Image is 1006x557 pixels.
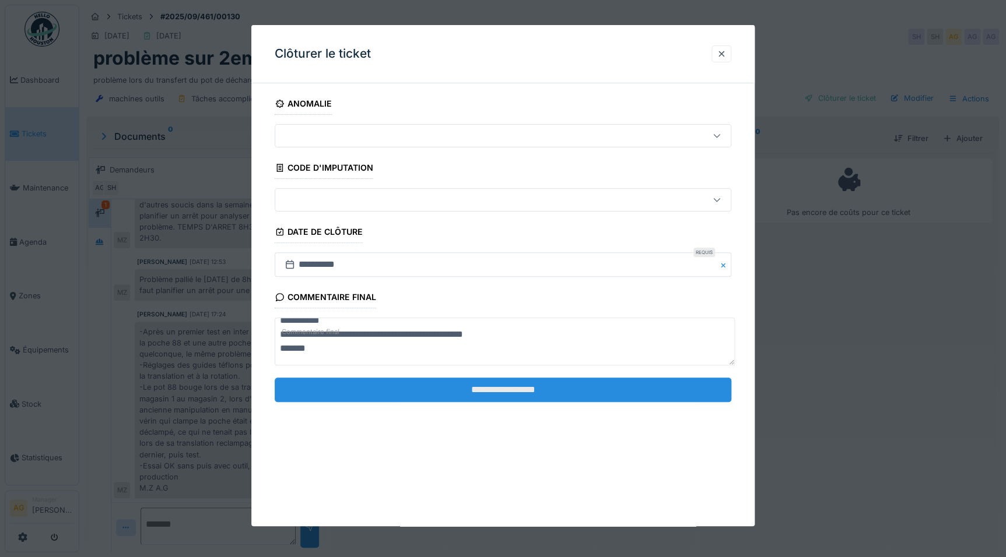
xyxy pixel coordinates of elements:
h3: Clôturer le ticket [275,47,371,61]
div: Requis [693,248,715,257]
div: Code d'imputation [275,159,373,179]
button: Close [718,252,731,277]
div: Anomalie [275,95,332,115]
div: Date de clôture [275,223,363,243]
div: Commentaire final [275,288,376,308]
label: Commentaire final [279,325,342,339]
